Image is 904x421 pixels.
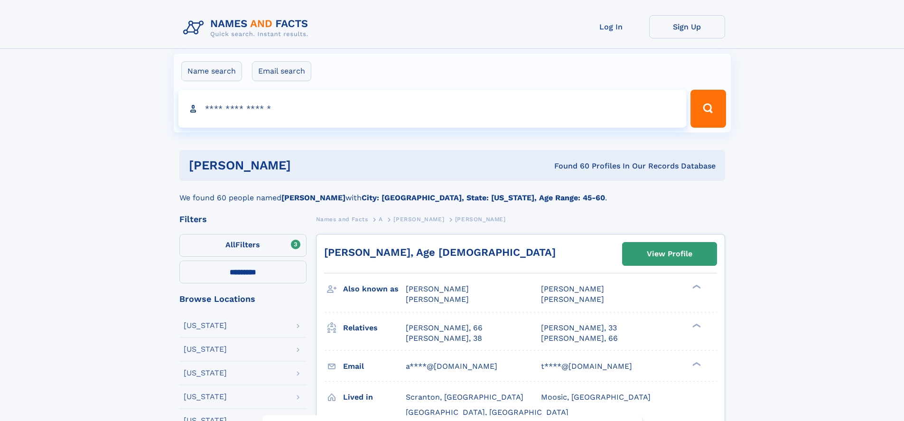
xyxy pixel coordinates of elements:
a: [PERSON_NAME], 66 [541,333,618,344]
span: Moosic, [GEOGRAPHIC_DATA] [541,393,651,402]
span: [PERSON_NAME] [406,295,469,304]
a: [PERSON_NAME], 66 [406,323,483,333]
input: search input [178,90,687,128]
div: ❯ [690,322,701,328]
div: Found 60 Profiles In Our Records Database [422,161,716,171]
b: [PERSON_NAME] [281,193,345,202]
a: [PERSON_NAME] [393,213,444,225]
button: Search Button [690,90,726,128]
a: [PERSON_NAME], Age [DEMOGRAPHIC_DATA] [324,246,556,258]
span: [GEOGRAPHIC_DATA], [GEOGRAPHIC_DATA] [406,408,568,417]
span: [PERSON_NAME] [541,284,604,293]
div: Browse Locations [179,295,307,303]
div: [US_STATE] [184,369,227,377]
label: Name search [181,61,242,81]
span: A [379,216,383,223]
span: All [225,240,235,249]
div: [US_STATE] [184,322,227,329]
a: A [379,213,383,225]
span: [PERSON_NAME] [393,216,444,223]
a: Names and Facts [316,213,368,225]
h1: [PERSON_NAME] [189,159,423,171]
a: Sign Up [649,15,725,38]
b: City: [GEOGRAPHIC_DATA], State: [US_STATE], Age Range: 45-60 [362,193,605,202]
span: [PERSON_NAME] [406,284,469,293]
a: View Profile [623,243,717,265]
h3: Also known as [343,281,406,297]
img: Logo Names and Facts [179,15,316,41]
h3: Relatives [343,320,406,336]
span: [PERSON_NAME] [541,295,604,304]
div: [US_STATE] [184,393,227,401]
div: View Profile [647,243,692,265]
label: Filters [179,234,307,257]
label: Email search [252,61,311,81]
a: Log In [573,15,649,38]
div: ❯ [690,284,701,290]
div: We found 60 people named with . [179,181,725,204]
span: Scranton, [GEOGRAPHIC_DATA] [406,393,523,402]
h3: Email [343,358,406,374]
h3: Lived in [343,389,406,405]
a: [PERSON_NAME], 38 [406,333,482,344]
div: [US_STATE] [184,346,227,353]
span: [PERSON_NAME] [455,216,506,223]
div: ❯ [690,361,701,367]
div: Filters [179,215,307,224]
a: [PERSON_NAME], 33 [541,323,617,333]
